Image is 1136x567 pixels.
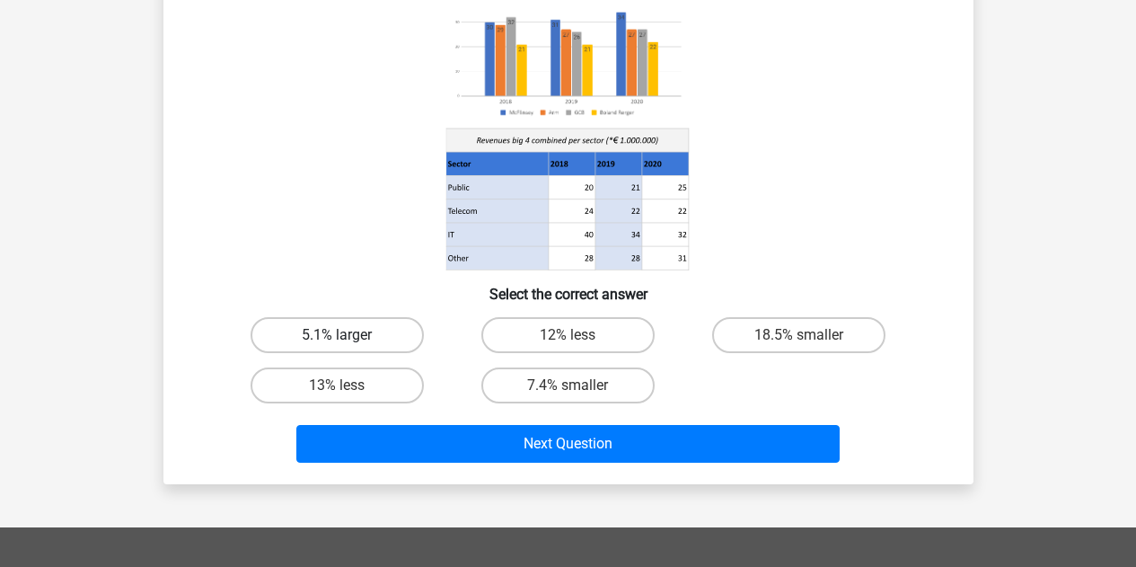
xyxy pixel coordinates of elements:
label: 13% less [251,368,424,403]
button: Next Question [296,425,840,463]
label: 12% less [481,317,655,353]
label: 7.4% smaller [481,368,655,403]
label: 18.5% smaller [712,317,885,353]
label: 5.1% larger [251,317,424,353]
h6: Select the correct answer [192,271,945,303]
